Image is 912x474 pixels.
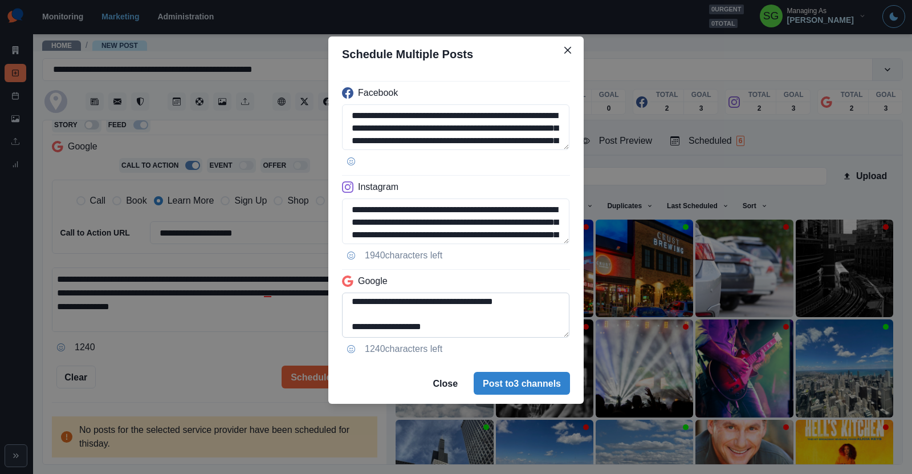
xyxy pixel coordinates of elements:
[328,37,584,72] header: Schedule Multiple Posts
[365,249,442,262] p: 1940 characters left
[559,41,577,59] button: Close
[358,86,398,100] p: Facebook
[358,274,388,288] p: Google
[342,246,360,265] button: Opens Emoji Picker
[474,372,570,395] button: Post to3 channels
[342,152,360,171] button: Opens Emoji Picker
[358,180,398,194] p: Instagram
[424,372,467,395] button: Close
[365,342,442,356] p: 1240 characters left
[342,340,360,358] button: Opens Emoji Picker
